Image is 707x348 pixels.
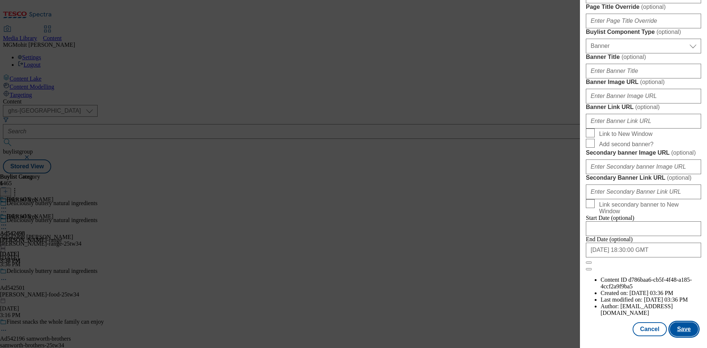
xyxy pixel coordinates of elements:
li: Last modified on: [601,296,701,303]
button: Cancel [633,322,666,336]
span: [DATE] 03:36 PM [644,296,688,303]
span: Start Date (optional) [586,215,634,221]
input: Enter Date [586,243,701,257]
input: Enter Secondary Banner Link URL [586,184,701,199]
li: Created on: [601,290,701,296]
label: Page Title Override [586,3,701,11]
input: Enter Banner Image URL [586,89,701,103]
span: ( optional ) [622,54,646,60]
label: Secondary banner Image URL [586,149,701,157]
label: Secondary Banner Link URL [586,174,701,182]
span: Link secondary banner to New Window [599,201,698,215]
span: End Date (optional) [586,236,633,242]
li: Content ID [601,277,701,290]
label: Banner Image URL [586,78,701,86]
button: Save [670,322,698,336]
span: [EMAIL_ADDRESS][DOMAIN_NAME] [601,303,673,316]
button: Close [586,261,592,264]
span: d786baa6-cb5f-4f48-a185-4ccf2a9f9ba5 [601,277,692,289]
label: Banner Title [586,53,701,61]
input: Enter Date [586,221,701,236]
span: Add second banner? [599,141,654,148]
span: ( optional ) [657,29,681,35]
label: Buylist Component Type [586,28,701,36]
input: Enter Banner Link URL [586,114,701,129]
span: ( optional ) [671,150,696,156]
input: Enter Page Title Override [586,14,701,28]
span: ( optional ) [641,4,666,10]
span: ( optional ) [635,104,660,110]
span: ( optional ) [640,79,665,85]
span: ( optional ) [667,175,692,181]
span: [DATE] 03:36 PM [629,290,673,296]
input: Enter Secondary banner Image URL [586,159,701,174]
label: Banner Link URL [586,103,701,111]
span: Link to New Window [599,131,653,137]
input: Enter Banner Title [586,64,701,78]
li: Author: [601,303,701,316]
